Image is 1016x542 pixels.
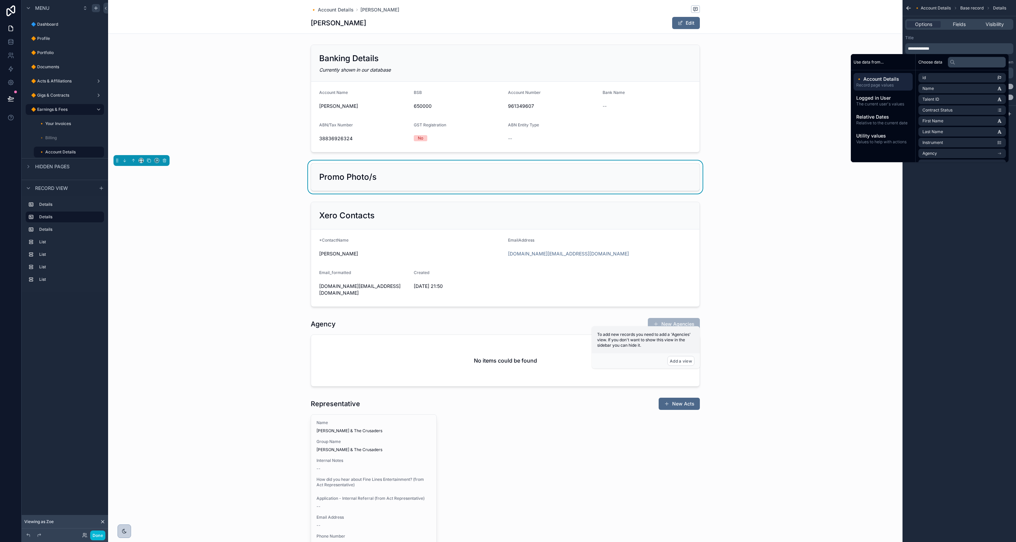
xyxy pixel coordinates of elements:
span: Record page values [856,82,910,88]
a: 🔸 Your Invoices [34,118,104,129]
label: 🔸 Billing [39,135,103,141]
a: 🔷 Dashboard [26,19,104,30]
button: Add a view [667,356,694,366]
span: Visibility [986,21,1004,28]
div: scrollable content [22,196,108,292]
label: 🔶 Portfolio [31,50,103,55]
label: 🔶 Profile [31,36,103,41]
label: Title [905,35,914,41]
a: 🔶 Portfolio [26,47,104,58]
label: List [39,252,101,257]
span: Relative to the current date [856,120,910,126]
span: Logged in User [856,95,910,101]
div: scrollable content [851,70,915,150]
label: List [39,277,101,282]
label: Details [39,202,101,207]
span: Fields [953,21,966,28]
span: Hidden pages [35,163,70,170]
label: 🔷 Dashboard [31,22,103,27]
span: Utility values [856,132,910,139]
span: Relative Dates [856,114,910,120]
a: 🔸 Account Details [311,6,354,13]
button: Edit [672,17,700,29]
label: Details [39,214,99,220]
span: Options [915,21,932,28]
span: To add new records you need to add a 'Agencies' view. If you don't want to show this view in the ... [597,332,691,348]
span: Values to help with actions [856,139,910,145]
span: Base record [960,5,984,11]
a: 🔶 Acts & Affiliations [26,76,104,87]
a: 🔶 Documents [26,61,104,72]
label: 🔶 Gigs & Contracts [31,93,93,98]
span: 🔸 Account Details [915,5,951,11]
a: 🔶 Profile [26,33,104,44]
label: 🔸 Account Details [39,149,100,155]
button: Done [90,531,105,540]
a: 🔶 Earnings & Fees [26,104,104,115]
a: [PERSON_NAME] [360,6,399,13]
label: Details [39,227,101,232]
span: Details [993,5,1006,11]
span: Record view [35,185,68,192]
label: 🔸 Your Invoices [39,121,103,126]
label: List [39,239,101,245]
span: 🔸 Account Details [856,76,910,82]
div: scrollable content [905,43,1013,54]
span: Viewing as Zoe [24,519,54,524]
span: Use data from... [854,59,884,65]
a: 🔶 Gigs & Contracts [26,90,104,101]
span: The current user's values [856,101,910,107]
span: Choose data [918,59,942,65]
label: 🔶 Earnings & Fees [31,107,91,112]
label: 🔶 Acts & Affiliations [31,78,93,84]
span: Menu [35,5,49,11]
a: 🔸 Account Details [34,147,104,157]
h2: Promo Photo/s [319,172,377,182]
h1: [PERSON_NAME] [311,18,366,28]
label: 🔶 Documents [31,64,103,70]
label: List [39,264,101,270]
a: 🔸 Billing [34,132,104,143]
